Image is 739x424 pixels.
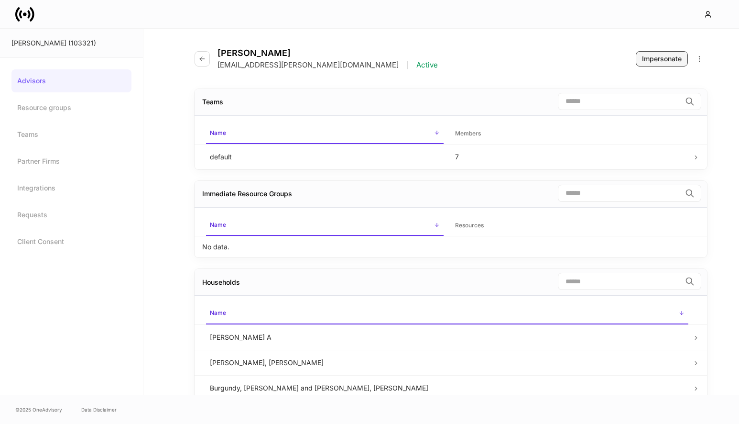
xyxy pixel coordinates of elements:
a: Advisors [11,69,131,92]
div: Immediate Resource Groups [202,189,292,199]
span: Name [206,303,688,324]
div: [PERSON_NAME] (103321) [11,38,131,48]
a: Resource groups [11,96,131,119]
h6: Name [210,308,226,317]
span: © 2025 OneAdvisory [15,406,62,413]
h6: Members [455,129,481,138]
a: Client Consent [11,230,131,253]
div: Households [202,278,240,287]
a: Integrations [11,177,131,200]
td: Burgundy, [PERSON_NAME] and [PERSON_NAME], [PERSON_NAME] [202,375,692,401]
a: Teams [11,123,131,146]
div: Teams [202,97,223,107]
a: Partner Firms [11,150,131,173]
td: [PERSON_NAME], [PERSON_NAME] [202,350,692,375]
a: Requests [11,203,131,226]
button: Impersonate [636,51,688,67]
span: Name [206,215,444,236]
p: | [406,60,409,70]
h6: Resources [455,221,484,230]
td: default [202,144,447,169]
div: Impersonate [642,54,682,64]
h6: Name [210,220,226,229]
td: [PERSON_NAME] A [202,324,692,350]
p: Active [416,60,438,70]
p: [EMAIL_ADDRESS][PERSON_NAME][DOMAIN_NAME] [217,60,399,70]
h6: Name [210,128,226,137]
span: Name [206,123,444,144]
td: 7 [447,144,693,169]
p: No data. [202,242,229,252]
span: Members [451,124,689,144]
a: Data Disclaimer [81,406,117,413]
span: Resources [451,216,689,235]
h4: [PERSON_NAME] [217,48,438,58]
